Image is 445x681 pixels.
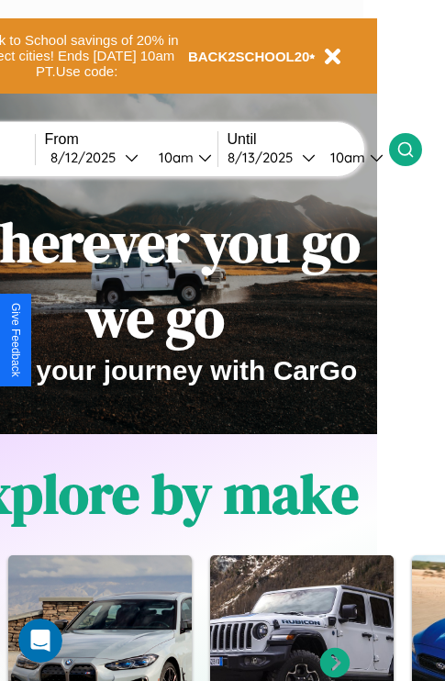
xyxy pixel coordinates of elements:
div: 8 / 12 / 2025 [50,149,125,166]
button: 10am [144,148,217,167]
button: 8/12/2025 [45,148,144,167]
div: 8 / 13 / 2025 [228,149,302,166]
div: 10am [321,149,370,166]
div: Give Feedback [9,303,22,377]
label: Until [228,131,389,148]
b: BACK2SCHOOL20 [188,49,310,64]
button: 10am [316,148,389,167]
iframe: Intercom live chat [18,619,62,663]
label: From [45,131,217,148]
div: 10am [150,149,198,166]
